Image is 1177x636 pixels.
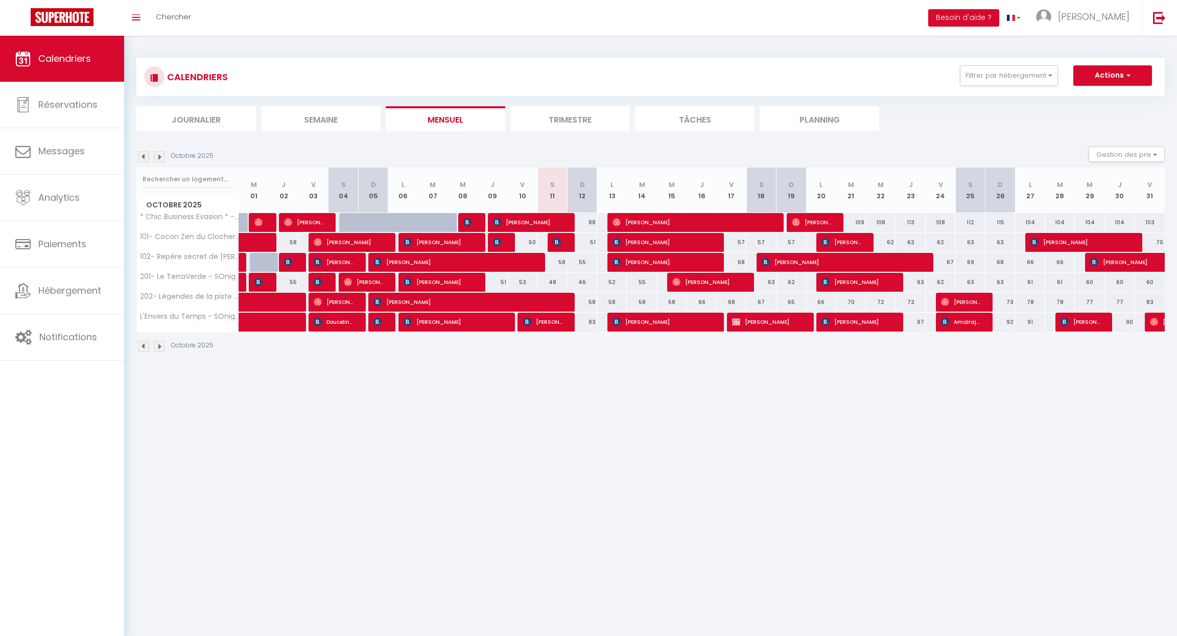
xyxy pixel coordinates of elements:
[746,273,776,292] div: 63
[955,273,985,292] div: 63
[567,273,597,292] div: 46
[404,272,473,292] span: [PERSON_NAME]
[687,293,716,312] div: 66
[171,341,214,350] p: Octobre 2025
[746,168,776,213] th: 18
[597,168,627,213] th: 13
[143,170,233,189] input: Rechercher un logement...
[866,213,896,232] div: 108
[866,293,896,312] div: 72
[38,191,80,204] span: Analytics
[627,168,656,213] th: 14
[746,293,776,312] div: 67
[1073,65,1152,86] button: Actions
[311,180,316,190] abbr: V
[613,312,711,332] span: [PERSON_NAME]
[138,253,241,261] span: 102- Repère secret de [PERSON_NAME]- SOnights
[955,168,985,213] th: 25
[508,273,537,292] div: 53
[1075,213,1104,232] div: 104
[460,180,466,190] abbr: M
[38,98,98,111] span: Réservations
[985,253,1015,272] div: 68
[717,253,746,272] div: 68
[138,213,241,221] span: * Chic Business Evasion * - SOnights
[314,292,353,312] span: [PERSON_NAME]
[567,293,597,312] div: 58
[137,198,239,213] span: Octobre 2025
[269,273,298,292] div: 55
[610,180,614,190] abbr: L
[1015,273,1045,292] div: 61
[729,180,734,190] abbr: V
[1075,293,1104,312] div: 77
[38,284,101,297] span: Hébergement
[1105,273,1135,292] div: 60
[776,293,806,312] div: 65
[418,168,448,213] th: 07
[328,168,358,213] th: 04
[926,273,955,292] div: 62
[821,312,890,332] span: [PERSON_NAME]
[836,293,866,312] div: 70
[819,180,822,190] abbr: L
[806,168,836,213] th: 20
[1030,232,1129,252] span: [PERSON_NAME]
[941,292,980,312] span: [PERSON_NAME]
[314,272,323,292] span: [PERSON_NAME]
[1045,273,1075,292] div: 61
[985,293,1015,312] div: 73
[138,293,241,300] span: 202- Légendes de la piste - SOnights
[776,273,806,292] div: 62
[39,331,97,343] span: Notifications
[239,168,269,213] th: 01
[896,168,925,213] th: 23
[520,180,525,190] abbr: V
[136,106,256,131] li: Journalier
[1075,168,1104,213] th: 29
[298,168,328,213] th: 03
[281,180,286,190] abbr: J
[138,233,241,241] span: 101- Cocon Zen du Clocher - SOnights
[493,213,562,232] span: [PERSON_NAME]
[968,180,973,190] abbr: S
[597,293,627,312] div: 58
[1015,213,1045,232] div: 104
[896,313,925,332] div: 97
[1045,253,1075,272] div: 66
[938,180,943,190] abbr: V
[567,313,597,332] div: 83
[985,313,1015,332] div: 92
[717,233,746,252] div: 57
[284,252,294,272] span: [PERSON_NAME]
[759,180,764,190] abbr: S
[38,145,85,157] span: Messages
[373,312,383,332] span: [PERSON_NAME]
[254,213,264,232] span: [PERSON_NAME]
[156,11,191,22] span: Chercher
[138,313,241,320] span: L'Envers du Temps - SOnights
[402,180,405,190] abbr: L
[1105,213,1135,232] div: 104
[1029,180,1032,190] abbr: L
[1015,293,1045,312] div: 78
[171,151,214,161] p: Octobre 2025
[717,168,746,213] th: 17
[776,168,806,213] th: 19
[31,8,93,26] img: Super Booking
[896,273,925,292] div: 63
[553,232,562,252] span: [PERSON_NAME]
[789,180,794,190] abbr: D
[926,168,955,213] th: 24
[760,106,879,131] li: Planning
[1118,180,1122,190] abbr: J
[388,168,418,213] th: 06
[580,180,585,190] abbr: D
[1153,11,1166,24] img: logout
[1135,213,1165,232] div: 103
[896,233,925,252] div: 63
[985,233,1015,252] div: 63
[164,65,228,88] h3: CALENDRIERS
[792,213,831,232] span: [PERSON_NAME]
[669,180,675,190] abbr: M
